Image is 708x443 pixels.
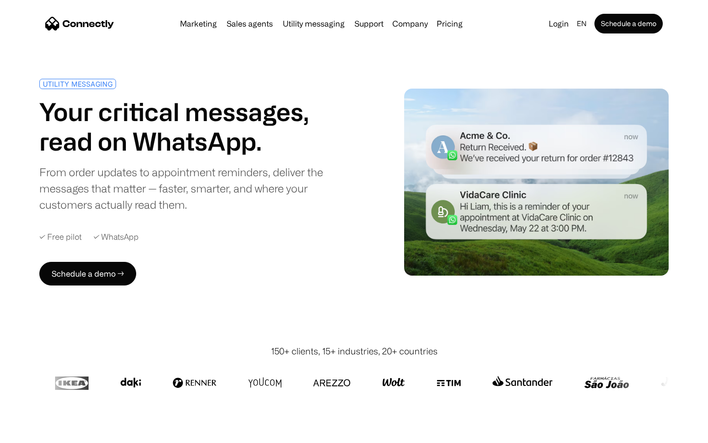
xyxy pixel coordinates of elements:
a: Login [545,17,573,31]
a: Pricing [433,20,467,28]
a: Sales agents [223,20,277,28]
div: ✓ WhatsApp [93,232,139,242]
a: Schedule a demo [594,14,663,33]
a: Utility messaging [279,20,349,28]
div: From order updates to appointment reminders, deliver the messages that matter — faster, smarter, ... [39,164,350,213]
div: UTILITY MESSAGING [43,80,113,88]
a: Schedule a demo → [39,262,136,285]
a: Marketing [176,20,221,28]
div: Company [392,17,428,31]
div: ✓ Free pilot [39,232,82,242]
div: en [577,17,587,31]
div: 150+ clients, 15+ industries, 20+ countries [271,345,438,358]
h1: Your critical messages, read on WhatsApp. [39,97,350,156]
a: Support [351,20,387,28]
